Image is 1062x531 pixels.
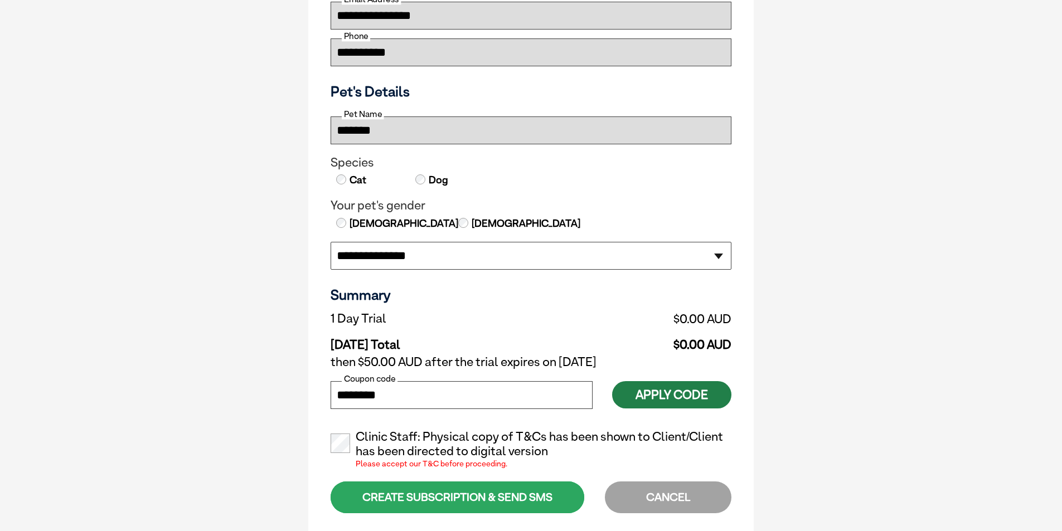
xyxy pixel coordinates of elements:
[331,460,507,472] label: Please accept our T&C before proceeding.
[331,329,549,352] td: [DATE] Total
[331,155,731,170] legend: Species
[331,309,549,329] td: 1 Day Trial
[605,481,731,513] div: CANCEL
[331,433,350,453] input: Please accept our T&C before proceeding.Clinic Staff: Physical copy of T&Cs has been shown to Cli...
[342,374,397,384] label: Coupon code
[549,309,731,329] td: $0.00 AUD
[331,430,731,459] label: Clinic Staff: Physical copy of T&Cs has been shown to Client/Client has been directed to digital ...
[331,352,731,372] td: then $50.00 AUD after the trial expires on [DATE]
[331,198,731,213] legend: Your pet's gender
[612,381,731,408] button: Apply Code
[342,31,370,41] label: Phone
[549,329,731,352] td: $0.00 AUD
[331,286,731,303] h3: Summary
[331,481,584,513] div: CREATE SUBSCRIPTION & SEND SMS
[326,83,736,100] h3: Pet's Details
